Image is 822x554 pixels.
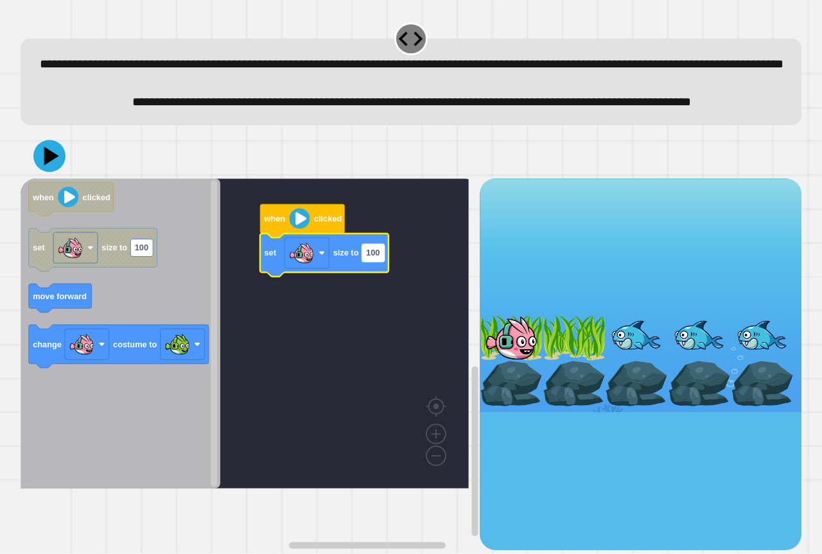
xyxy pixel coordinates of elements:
[333,248,359,258] text: size to
[33,243,45,253] text: set
[314,214,342,223] text: clicked
[21,178,480,550] div: Blockly Workspace
[83,193,110,202] text: clicked
[135,243,148,253] text: 100
[101,243,127,253] text: size to
[366,248,380,258] text: 100
[264,248,276,258] text: set
[32,193,54,202] text: when
[113,340,157,349] text: costume to
[33,291,87,301] text: move forward
[263,214,285,223] text: when
[33,340,62,349] text: change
